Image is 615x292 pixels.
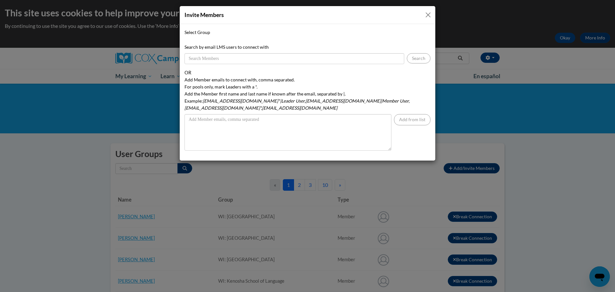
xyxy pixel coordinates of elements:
em: [EMAIL_ADDRESS][DOMAIN_NAME]*|Leader User,[EMAIL_ADDRESS][DOMAIN_NAME]|Member User,[EMAIL_ADDRESS... [184,98,410,111]
span: Search by email LMS users to connect with [184,44,269,50]
span: OR [184,70,191,75]
span: Invite Members [184,12,224,18]
span: Add Member emails to connect with, comma separated. [184,77,295,82]
span: Select Group [184,29,210,35]
span: Example: [184,98,203,104]
button: Close [424,11,432,19]
button: Search [407,53,430,63]
button: Add from list [394,114,430,125]
input: Search Members [184,53,404,64]
span: Add the Member first name and last name if known after the email, separated by |. [184,91,346,96]
span: For pools only, mark Leaders with a *. [184,84,258,89]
